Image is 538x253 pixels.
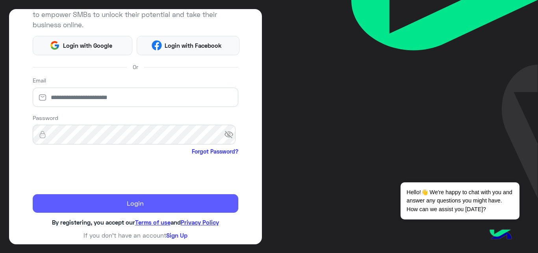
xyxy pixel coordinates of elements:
[137,36,239,55] button: Login with Facebook
[166,232,187,239] a: Sign Up
[60,41,115,50] span: Login with Google
[133,63,138,71] span: Or
[33,76,46,84] label: Email
[135,219,171,226] a: Terms of use
[181,219,219,226] a: Privacy Policy
[33,194,238,213] button: Login
[487,221,514,249] img: hulul-logo.png
[192,147,238,156] a: Forgot Password?
[33,131,52,139] img: lock
[33,36,133,55] button: Login with Google
[171,219,181,226] span: and
[33,94,52,101] img: email
[401,182,519,219] span: Hello!👋 We're happy to chat with you and answer any questions you might have. How can we assist y...
[224,127,238,142] span: visibility_off
[162,41,225,50] span: Login with Facebook
[33,9,238,30] p: to empower SMBs to unlock their potential and take their business online.
[152,40,162,51] img: Facebook
[33,232,238,239] h6: If you don’t have an account
[33,114,58,122] label: Password
[33,157,152,188] iframe: reCAPTCHA
[52,219,135,226] span: By registering, you accept our
[50,40,60,51] img: Google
